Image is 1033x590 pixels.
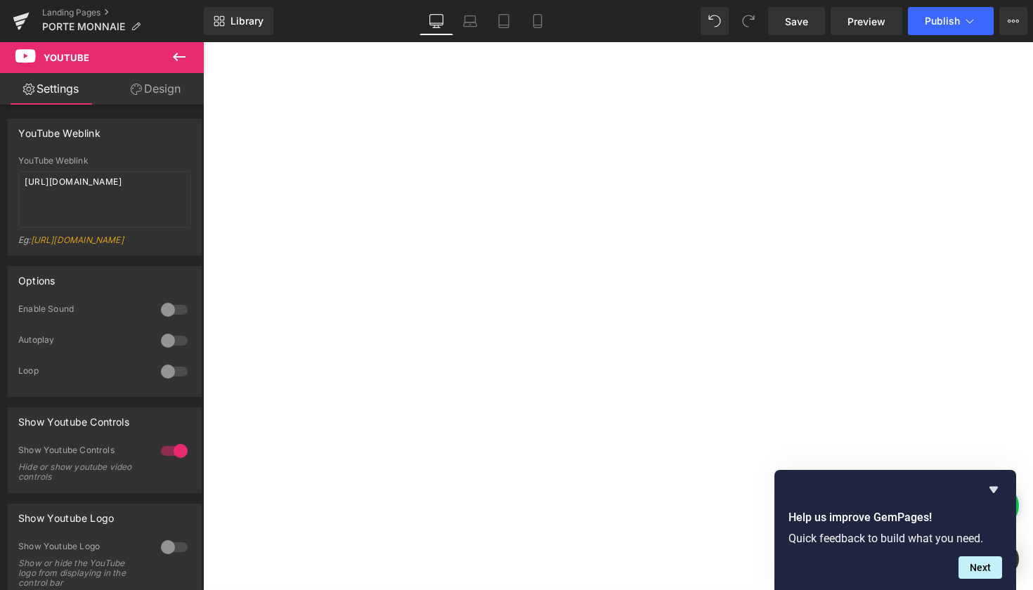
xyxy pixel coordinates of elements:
[734,7,762,35] button: Redo
[18,504,114,524] div: Show Youtube Logo
[788,509,1002,526] h2: Help us improve GemPages!
[18,558,145,588] div: Show or hide the YouTube logo from displaying in the control bar
[18,119,100,139] div: YouTube Weblink
[18,303,147,318] div: Enable Sound
[831,7,902,35] a: Preview
[18,541,147,556] div: Show Youtube Logo
[44,52,89,63] span: Youtube
[847,14,885,29] span: Preview
[42,7,204,18] a: Landing Pages
[18,267,55,287] div: Options
[908,7,994,35] button: Publish
[487,7,521,35] a: Tablet
[18,445,147,459] div: Show Youtube Controls
[204,7,273,35] a: New Library
[18,235,191,255] div: Eg:
[999,7,1027,35] button: More
[701,7,729,35] button: Undo
[42,21,125,32] span: PORTE MONNAIE
[230,15,264,27] span: Library
[105,73,207,105] a: Design
[959,556,1002,579] button: Next question
[18,334,147,349] div: Autoplay
[985,481,1002,498] button: Hide survey
[925,15,960,27] span: Publish
[521,7,554,35] a: Mobile
[788,532,1002,545] p: Quick feedback to build what you need.
[18,365,147,380] div: Loop
[453,7,487,35] a: Laptop
[18,408,129,428] div: Show Youtube Controls
[788,481,1002,579] div: Help us improve GemPages!
[420,7,453,35] a: Desktop
[31,235,124,245] a: [URL][DOMAIN_NAME]
[18,156,191,166] div: YouTube Weblink
[18,462,145,482] div: Hide or show youtube video controls
[785,14,808,29] span: Save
